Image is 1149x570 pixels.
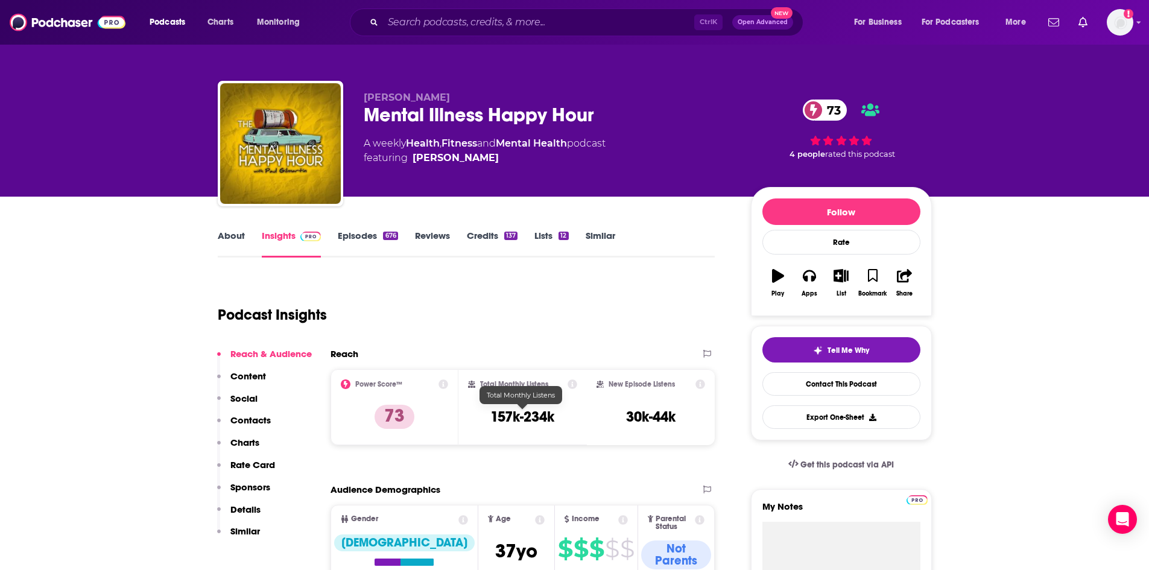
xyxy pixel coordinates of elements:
[762,261,794,305] button: Play
[480,380,548,388] h2: Total Monthly Listens
[620,539,634,559] span: $
[558,539,572,559] span: $
[220,83,341,204] a: Mental Illness Happy Hour
[351,515,378,523] span: Gender
[656,515,693,531] span: Parental Status
[857,261,888,305] button: Bookmark
[1124,9,1133,19] svg: Add a profile image
[217,504,261,526] button: Details
[738,19,788,25] span: Open Advanced
[230,437,259,448] p: Charts
[230,393,258,404] p: Social
[477,138,496,149] span: and
[496,138,567,149] a: Mental Health
[230,348,312,359] p: Reach & Audience
[1107,9,1133,36] img: User Profile
[338,230,397,258] a: Episodes676
[605,539,619,559] span: $
[230,414,271,426] p: Contacts
[815,100,847,121] span: 73
[230,459,275,470] p: Rate Card
[914,13,997,32] button: open menu
[574,539,588,559] span: $
[997,13,1041,32] button: open menu
[334,534,475,551] div: [DEMOGRAPHIC_DATA]
[1108,505,1137,534] div: Open Intercom Messenger
[10,11,125,34] img: Podchaser - Follow, Share and Rate Podcasts
[217,459,275,481] button: Rate Card
[888,261,920,305] button: Share
[1043,12,1064,33] a: Show notifications dropdown
[559,232,568,240] div: 12
[854,14,902,31] span: For Business
[495,539,537,563] span: 37 yo
[813,346,823,355] img: tell me why sparkle
[694,14,723,30] span: Ctrl K
[413,151,499,165] div: [PERSON_NAME]
[364,151,606,165] span: featuring
[200,13,241,32] a: Charts
[217,370,266,393] button: Content
[496,515,511,523] span: Age
[364,136,606,165] div: A weekly podcast
[383,232,397,240] div: 676
[406,138,440,149] a: Health
[442,138,477,149] a: Fitness
[300,232,321,241] img: Podchaser Pro
[383,13,694,32] input: Search podcasts, credits, & more...
[207,14,233,31] span: Charts
[589,539,604,559] span: $
[762,337,920,363] button: tell me why sparkleTell Me Why
[732,15,793,30] button: Open AdvancedNew
[641,540,712,569] div: Not Parents
[262,230,321,258] a: InsightsPodchaser Pro
[846,13,917,32] button: open menu
[150,14,185,31] span: Podcasts
[230,481,270,493] p: Sponsors
[355,380,402,388] h2: Power Score™
[626,408,676,426] h3: 30k-44k
[802,290,817,297] div: Apps
[331,484,440,495] h2: Audience Demographics
[771,290,784,297] div: Play
[230,525,260,537] p: Similar
[1107,9,1133,36] button: Show profile menu
[762,198,920,225] button: Follow
[779,450,904,480] a: Get this podcast via API
[440,138,442,149] span: ,
[1074,12,1092,33] a: Show notifications dropdown
[790,150,825,159] span: 4 people
[1005,14,1026,31] span: More
[771,7,793,19] span: New
[230,504,261,515] p: Details
[609,380,675,388] h2: New Episode Listens
[751,92,932,166] div: 73 4 peoplerated this podcast
[490,408,554,426] h3: 157k-234k
[858,290,887,297] div: Bookmark
[361,8,815,36] div: Search podcasts, credits, & more...
[762,372,920,396] a: Contact This Podcast
[907,495,928,505] img: Podchaser Pro
[248,13,315,32] button: open menu
[217,393,258,415] button: Social
[217,525,260,548] button: Similar
[217,348,312,370] button: Reach & Audience
[230,370,266,382] p: Content
[218,306,327,324] h1: Podcast Insights
[800,460,894,470] span: Get this podcast via API
[794,261,825,305] button: Apps
[907,493,928,505] a: Pro website
[922,14,980,31] span: For Podcasters
[217,481,270,504] button: Sponsors
[762,230,920,255] div: Rate
[837,290,846,297] div: List
[586,230,615,258] a: Similar
[217,437,259,459] button: Charts
[217,414,271,437] button: Contacts
[257,14,300,31] span: Monitoring
[487,391,555,399] span: Total Monthly Listens
[828,346,869,355] span: Tell Me Why
[364,92,450,103] span: [PERSON_NAME]
[803,100,847,121] a: 73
